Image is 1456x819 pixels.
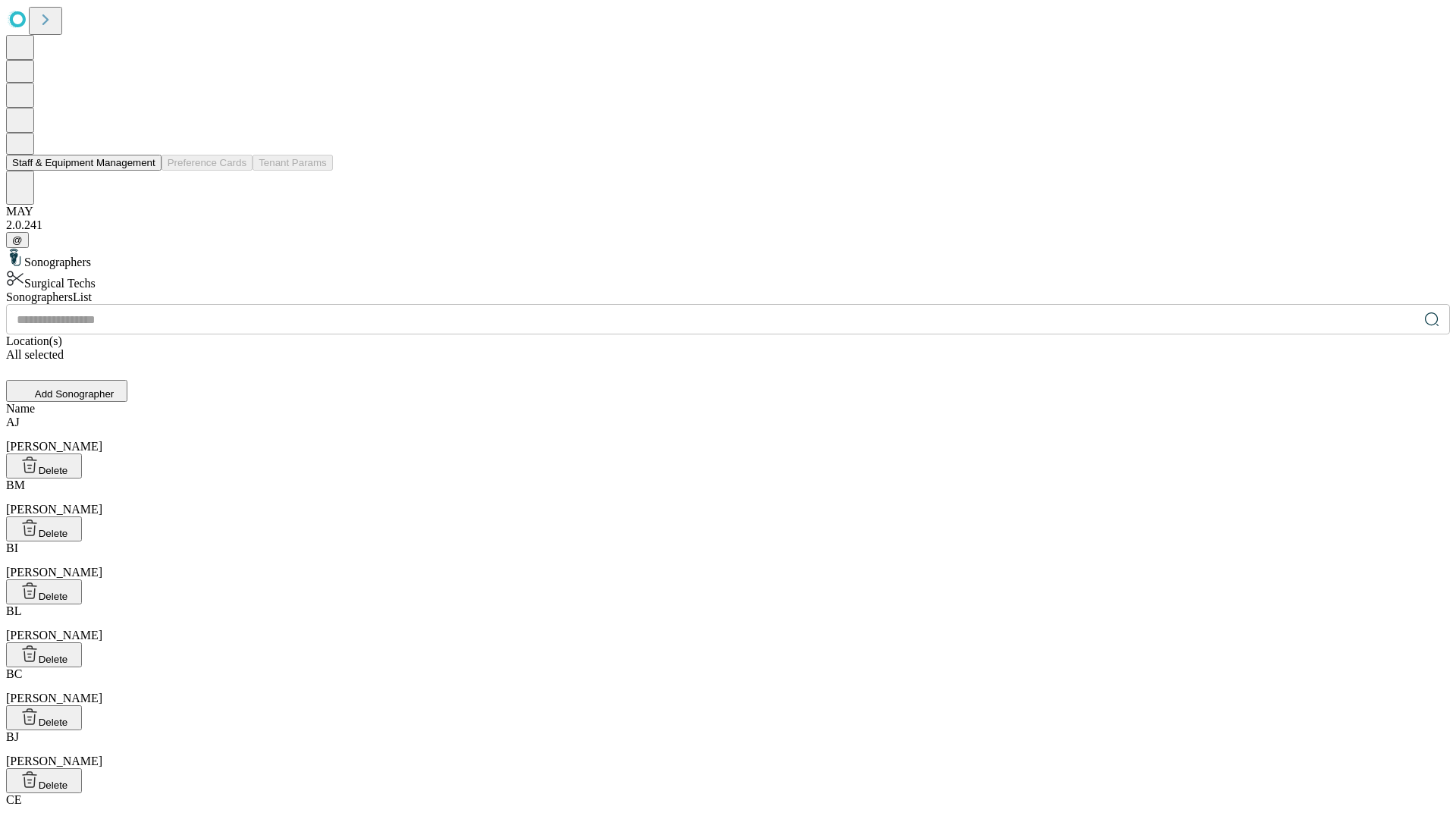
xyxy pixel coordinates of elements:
[35,388,114,400] span: Add Sonographer
[6,269,1450,290] div: Surgical Techs
[6,516,82,541] button: Delete
[6,290,1450,304] div: Sonographers List
[6,232,29,248] button: @
[6,541,1450,579] div: [PERSON_NAME]
[6,334,62,347] span: Location(s)
[6,479,1450,516] div: [PERSON_NAME]
[6,218,1450,232] div: 2.0.241
[6,402,1450,416] div: Name
[6,416,20,428] span: AJ
[6,453,82,479] button: Delete
[6,479,25,491] span: BM
[6,579,82,604] button: Delete
[6,642,82,667] button: Delete
[39,654,68,665] span: Delete
[39,465,68,476] span: Delete
[162,155,253,171] button: Preference Cards
[6,416,1450,453] div: [PERSON_NAME]
[6,380,127,402] button: Add Sonographer
[6,348,1450,362] div: All selected
[39,528,68,539] span: Delete
[6,248,1450,269] div: Sonographers
[39,780,68,791] span: Delete
[6,730,19,743] span: BJ
[6,604,1450,642] div: [PERSON_NAME]
[39,591,68,602] span: Delete
[6,730,1450,768] div: [PERSON_NAME]
[6,541,18,554] span: BI
[6,667,22,680] span: BC
[12,234,23,246] span: @
[253,155,333,171] button: Tenant Params
[6,205,1450,218] div: MAY
[6,793,21,806] span: CE
[6,604,21,617] span: BL
[6,768,82,793] button: Delete
[6,155,162,171] button: Staff & Equipment Management
[6,705,82,730] button: Delete
[6,667,1450,705] div: [PERSON_NAME]
[39,717,68,728] span: Delete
